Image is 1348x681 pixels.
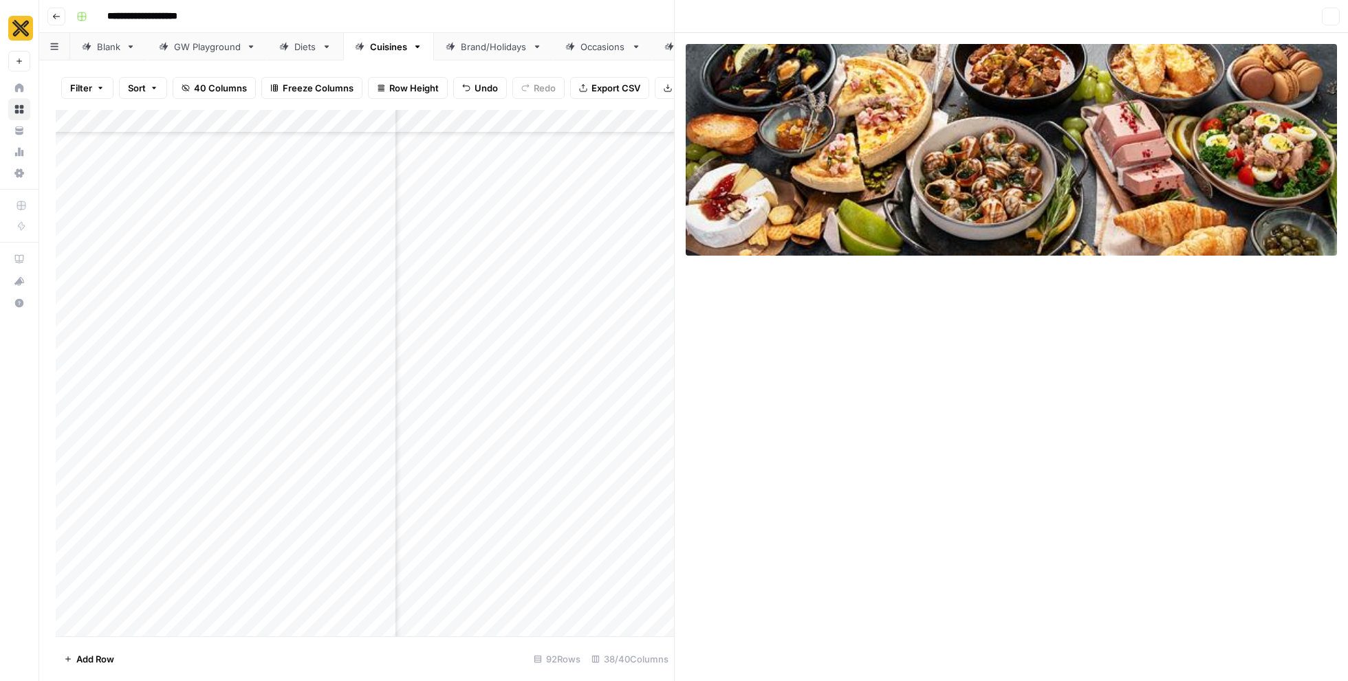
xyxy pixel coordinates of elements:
div: Diets [294,40,316,54]
span: Undo [475,81,498,95]
button: Redo [512,77,565,99]
div: GW Playground [174,40,241,54]
a: Occasions [554,33,653,60]
a: Campaigns [653,33,754,60]
span: Redo [534,81,556,95]
a: Browse [8,98,30,120]
button: Add Row [56,648,122,670]
button: Filter [61,77,113,99]
a: Usage [8,141,30,163]
span: Add Row [76,652,114,666]
div: 92 Rows [528,648,586,670]
button: 40 Columns [173,77,256,99]
button: Workspace: CookUnity [8,11,30,45]
a: Cuisines [343,33,434,60]
span: Freeze Columns [283,81,354,95]
a: AirOps Academy [8,248,30,270]
span: Sort [128,81,146,95]
button: Help + Support [8,292,30,314]
span: Row Height [389,81,439,95]
a: Home [8,77,30,99]
button: Export CSV [570,77,649,99]
div: Blank [97,40,120,54]
a: Blank [70,33,147,60]
a: Brand/Holidays [434,33,554,60]
span: Export CSV [591,81,640,95]
button: What's new? [8,270,30,292]
button: Sort [119,77,167,99]
span: 40 Columns [194,81,247,95]
a: Your Data [8,120,30,142]
div: Cuisines [370,40,407,54]
button: Freeze Columns [261,77,362,99]
button: Row Height [368,77,448,99]
div: 38/40 Columns [586,648,674,670]
img: Row/Cell [686,44,1337,256]
a: GW Playground [147,33,268,60]
a: Settings [8,162,30,184]
div: Occasions [580,40,626,54]
span: Filter [70,81,92,95]
button: Undo [453,77,507,99]
img: CookUnity Logo [8,16,33,41]
div: Brand/Holidays [461,40,527,54]
div: What's new? [9,271,30,291]
a: Diets [268,33,343,60]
